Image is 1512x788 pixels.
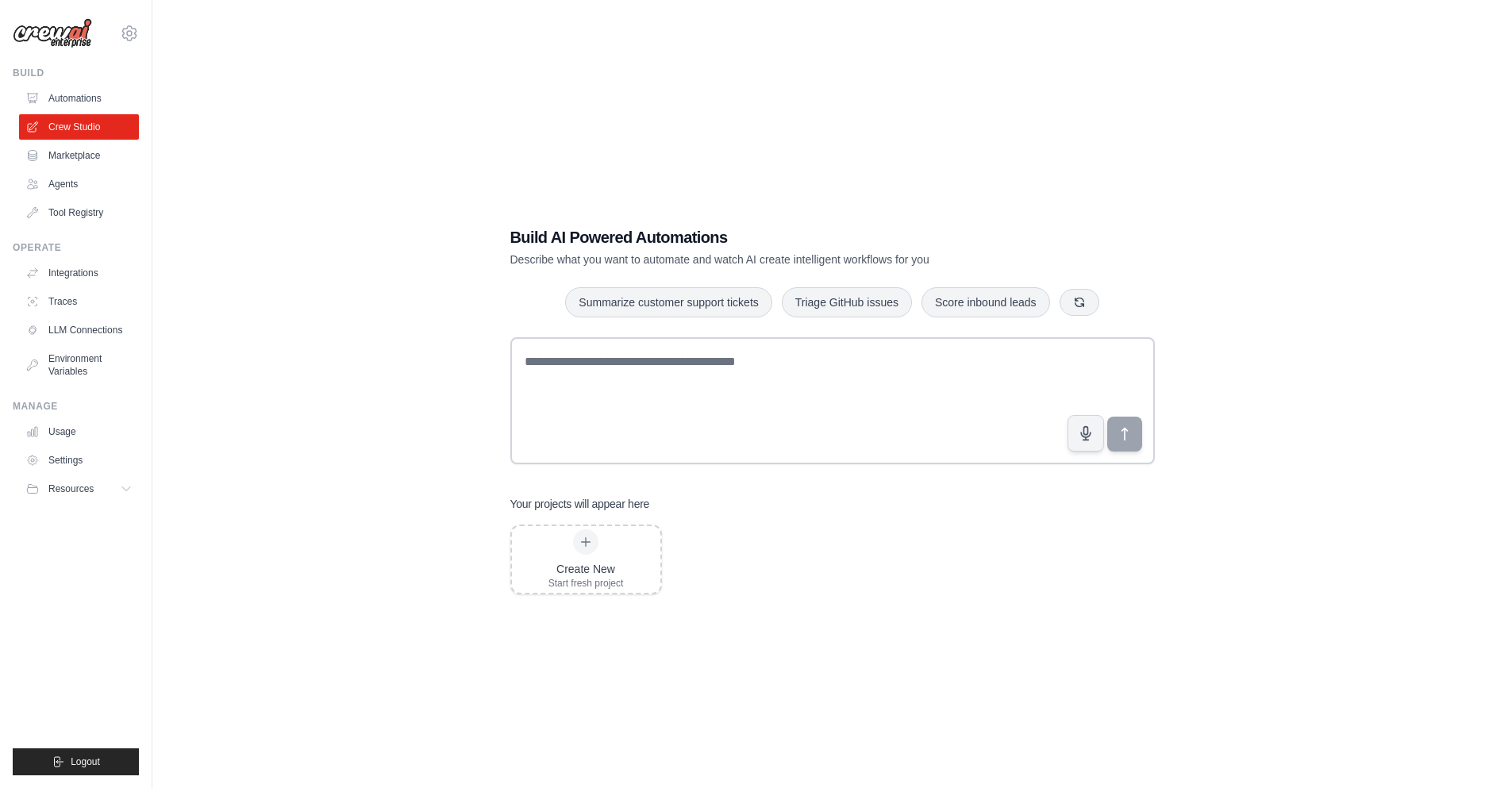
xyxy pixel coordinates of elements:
div: Operate [13,241,139,254]
a: Automations [19,86,139,111]
div: Create New [548,561,624,577]
button: Summarize customer support tickets [565,287,771,317]
h1: Build AI Powered Automations [510,226,1044,248]
a: LLM Connections [19,317,139,343]
a: Environment Variables [19,346,139,384]
button: Click to speak your automation idea [1068,415,1104,452]
div: Build [13,67,139,79]
h3: Your projects will appear here [510,496,650,512]
a: Agents [19,171,139,197]
div: Start fresh project [548,577,624,590]
button: Triage GitHub issues [782,287,912,317]
a: Usage [19,419,139,444]
a: Crew Studio [19,114,139,140]
a: Integrations [19,260,139,286]
a: Settings [19,448,139,473]
button: Logout [13,748,139,775]
a: Marketplace [19,143,139,168]
p: Describe what you want to automate and watch AI create intelligent workflows for you [510,252,1044,267]
button: Resources [19,476,139,502]
button: Get new suggestions [1060,289,1099,316]
span: Resources [48,482,94,495]
a: Traces [19,289,139,314]
span: Logout [71,755,100,768]
div: Manage [13,400,139,413]
img: Logo [13,18,92,48]
button: Score inbound leads [921,287,1050,317]
a: Tool Registry [19,200,139,225]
